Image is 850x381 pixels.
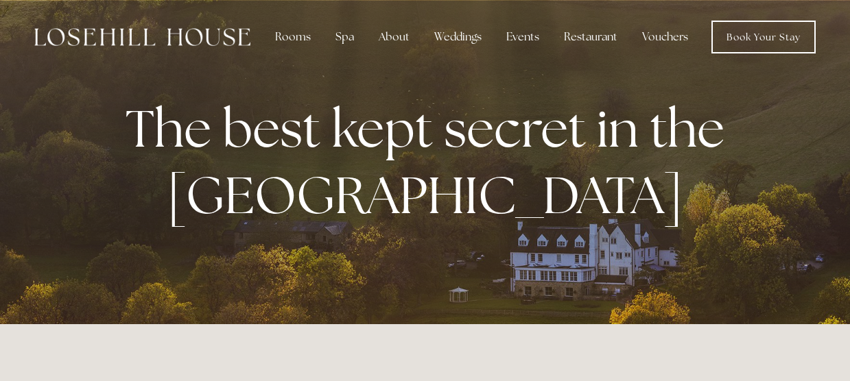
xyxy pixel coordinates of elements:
[324,23,365,51] div: Spa
[423,23,493,51] div: Weddings
[34,28,250,46] img: Losehill House
[368,23,421,51] div: About
[126,95,735,229] strong: The best kept secret in the [GEOGRAPHIC_DATA]
[553,23,628,51] div: Restaurant
[264,23,322,51] div: Rooms
[495,23,550,51] div: Events
[711,21,816,53] a: Book Your Stay
[631,23,699,51] a: Vouchers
